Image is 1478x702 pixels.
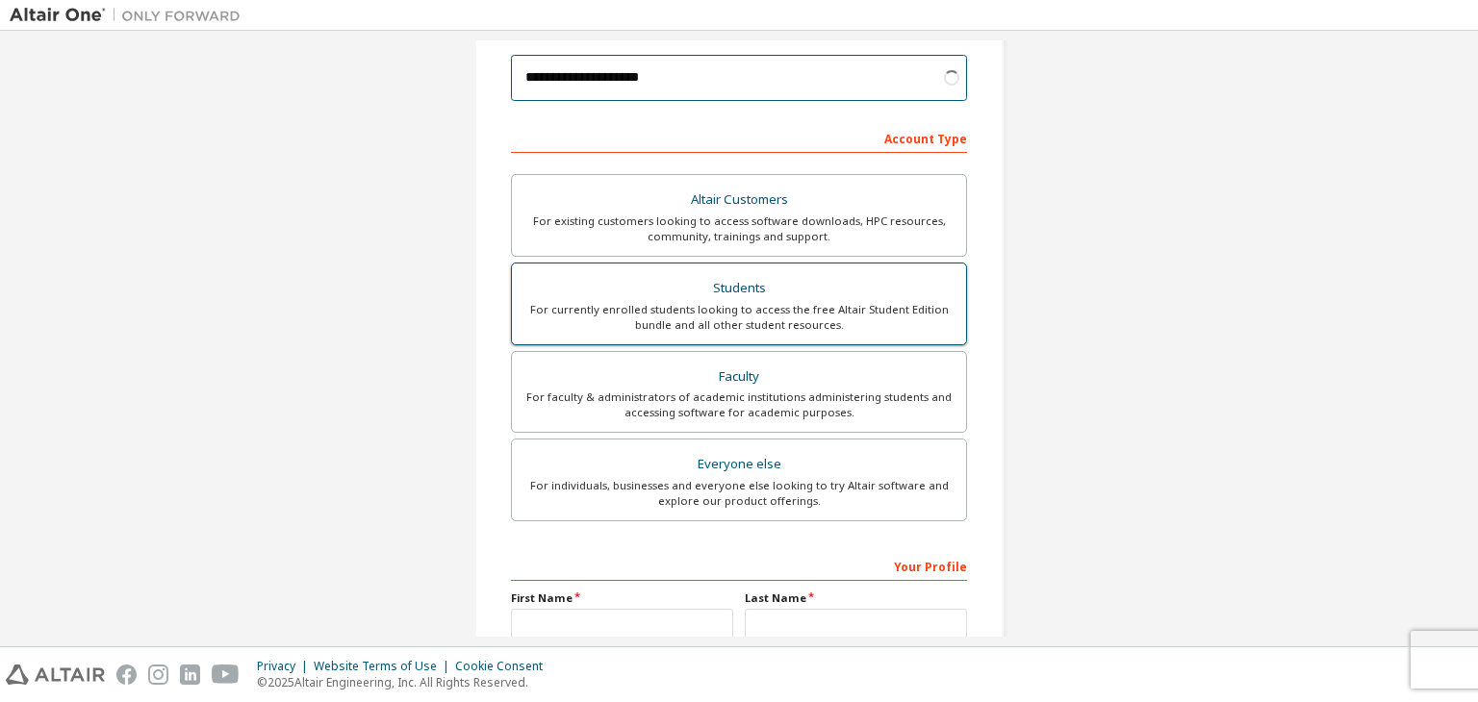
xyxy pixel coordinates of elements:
div: Everyone else [523,451,955,478]
div: For existing customers looking to access software downloads, HPC resources, community, trainings ... [523,213,955,244]
label: First Name [511,590,733,606]
div: For faculty & administrators of academic institutions administering students and accessing softwa... [523,389,955,420]
img: linkedin.svg [180,664,200,685]
div: Altair Customers [523,187,955,213]
img: youtube.svg [212,664,240,685]
div: Students [523,275,955,302]
div: Privacy [257,659,314,674]
div: Your Profile [511,550,967,581]
div: For currently enrolled students looking to access the free Altair Student Edition bundle and all ... [523,302,955,333]
img: altair_logo.svg [6,664,105,685]
div: Account Type [511,122,967,153]
div: Cookie Consent [455,659,554,674]
div: Faculty [523,364,955,390]
div: For individuals, businesses and everyone else looking to try Altair software and explore our prod... [523,478,955,509]
div: Website Terms of Use [314,659,455,674]
img: instagram.svg [148,664,168,685]
label: Last Name [745,590,967,606]
img: Altair One [10,6,250,25]
img: facebook.svg [116,664,137,685]
p: © 2025 Altair Engineering, Inc. All Rights Reserved. [257,674,554,690]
